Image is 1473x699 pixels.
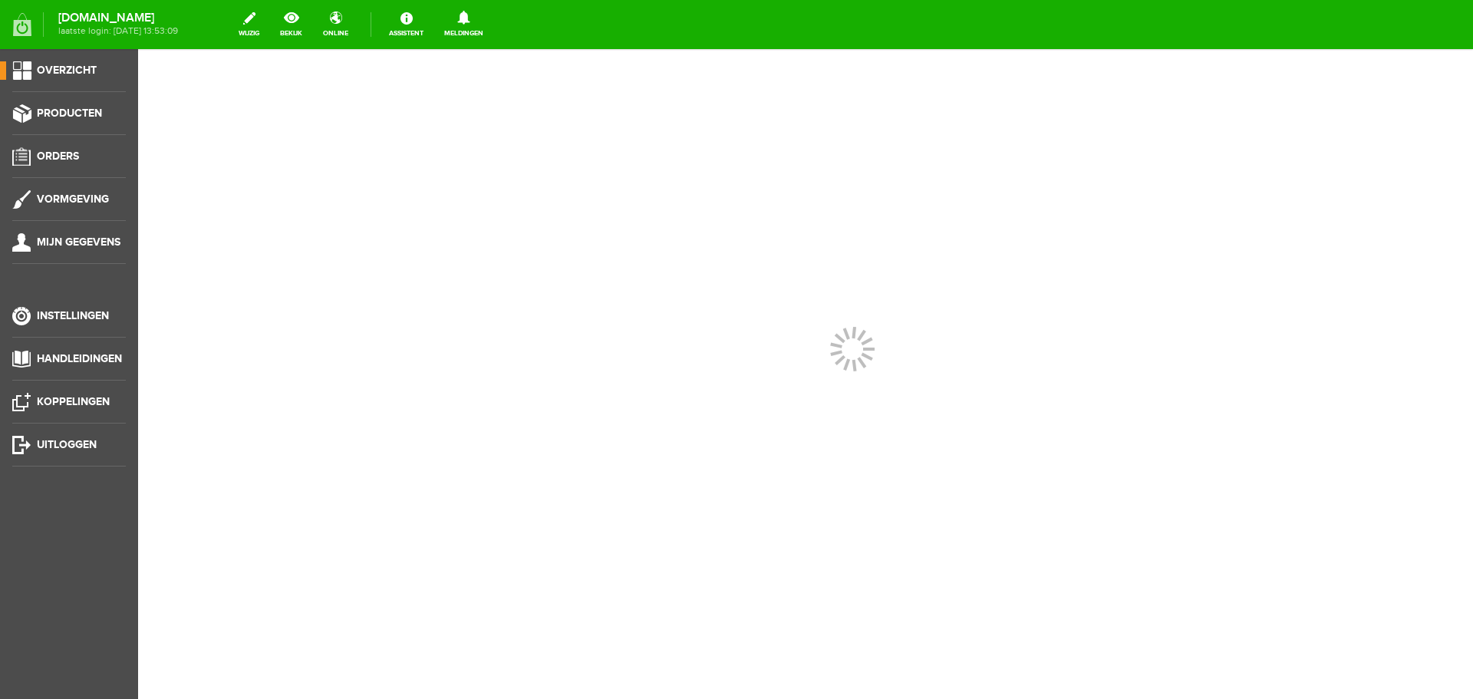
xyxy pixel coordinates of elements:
a: Meldingen [435,8,493,41]
span: laatste login: [DATE] 13:53:09 [58,27,178,35]
span: Mijn gegevens [37,236,120,249]
span: Overzicht [37,64,97,77]
a: online [314,8,358,41]
a: Assistent [380,8,433,41]
span: Handleidingen [37,352,122,365]
a: wijzig [229,8,269,41]
span: Vormgeving [37,193,109,206]
span: Instellingen [37,309,109,322]
span: Orders [37,150,79,163]
strong: [DOMAIN_NAME] [58,14,178,22]
span: Producten [37,107,102,120]
a: bekijk [271,8,311,41]
span: Uitloggen [37,438,97,451]
span: Koppelingen [37,395,110,408]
